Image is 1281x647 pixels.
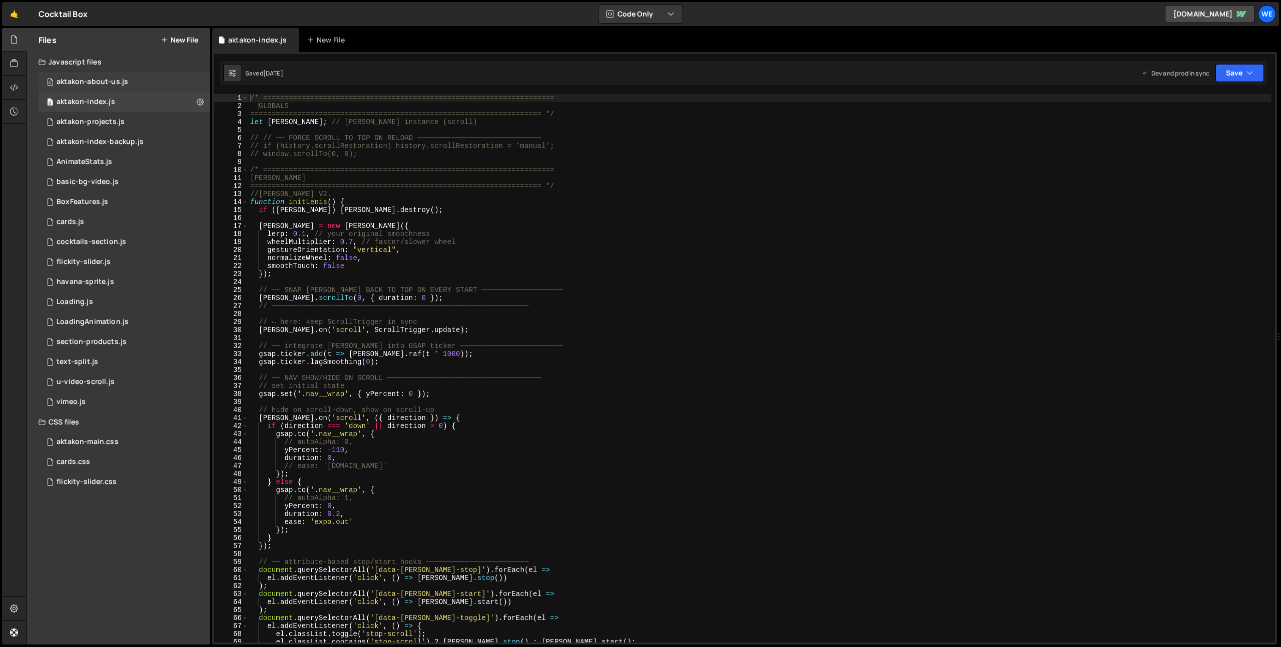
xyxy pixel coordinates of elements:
div: 30 [214,326,248,334]
div: aktakon-index.js [228,35,287,45]
div: 12094/43364.js [39,92,210,112]
div: 25 [214,286,248,294]
div: BoxFeatures.js [57,197,108,206]
div: 28 [214,310,248,318]
div: 6 [214,134,248,142]
div: 12 [214,182,248,190]
div: 12094/36058.js [39,172,210,192]
div: 41 [214,414,248,422]
div: 24 [214,278,248,286]
div: 60 [214,566,248,574]
button: New File [161,36,198,44]
div: cocktails-section.js [57,237,126,246]
div: New File [307,35,349,45]
div: 12094/30498.js [39,152,210,172]
div: 29 [214,318,248,326]
div: 53 [214,510,248,518]
div: 5 [214,126,248,134]
div: 12094/36679.js [39,272,210,292]
div: 12094/29507.js [39,392,210,412]
div: basic-bg-video.js [57,177,119,186]
div: [DATE] [263,69,283,77]
div: 45 [214,446,248,454]
div: 36 [214,374,248,382]
div: 21 [214,254,248,262]
div: 7 [214,142,248,150]
div: 12094/44521.js [39,72,210,92]
div: section-products.js [57,337,127,346]
div: 51 [214,494,248,502]
div: 12094/44389.js [39,112,210,132]
div: 40 [214,406,248,414]
div: 18 [214,230,248,238]
div: 68 [214,630,248,638]
div: 27 [214,302,248,310]
div: Javascript files [27,52,210,72]
div: aktakon-index.js [57,97,115,106]
div: 12094/35475.css [39,472,210,492]
div: 69 [214,638,248,646]
div: 2 [214,102,248,110]
div: 12094/41439.js [39,352,210,372]
div: 67 [214,622,248,630]
div: 4 [214,118,248,126]
div: 47 [214,462,248,470]
div: 56 [214,534,248,542]
div: LoadingAnimation.js [57,317,129,326]
span: 0 [47,99,53,107]
div: 20 [214,246,248,254]
div: 64 [214,598,248,606]
a: [DOMAIN_NAME] [1165,5,1255,23]
div: aktakon-projects.js [57,117,125,126]
div: 8 [214,150,248,158]
div: 52 [214,502,248,510]
div: 50 [214,486,248,494]
div: 54 [214,518,248,526]
div: 11 [214,174,248,182]
div: 32 [214,342,248,350]
div: aktakon-main.css [57,437,119,446]
div: 15 [214,206,248,214]
div: 12094/36059.js [39,332,210,352]
div: u-video-scroll.js [57,377,115,386]
div: 37 [214,382,248,390]
div: AnimateStats.js [57,157,112,166]
div: 10 [214,166,248,174]
div: flickity-slider.js [57,257,111,266]
div: 61 [214,574,248,582]
div: flickity-slider.css [57,477,117,486]
div: 13 [214,190,248,198]
div: 44 [214,438,248,446]
div: 55 [214,526,248,534]
div: cards.js [57,217,84,226]
div: Loading.js [57,297,93,306]
div: aktakon-index-backup.js [57,137,144,146]
div: 12094/35474.js [39,252,210,272]
div: cards.css [57,457,90,466]
div: We [1258,5,1276,23]
div: 65 [214,606,248,614]
div: text-split.js [57,357,98,366]
a: 🤙 [2,2,27,26]
div: 3 [214,110,248,118]
div: 12094/43205.css [39,432,210,452]
div: 49 [214,478,248,486]
div: 33 [214,350,248,358]
div: 43 [214,430,248,438]
div: 48 [214,470,248,478]
div: 12094/34666.css [39,452,210,472]
div: 12094/44174.js [39,132,210,152]
div: vimeo.js [57,397,86,406]
div: 35 [214,366,248,374]
div: 12094/30492.js [39,312,210,332]
button: Save [1215,64,1264,82]
div: 17 [214,222,248,230]
div: 66 [214,614,248,622]
div: 57 [214,542,248,550]
div: Cocktail Box [39,8,88,20]
div: aktakon-about-us.js [57,77,128,86]
div: Saved [245,69,283,77]
div: CSS files [27,412,210,432]
div: 63 [214,590,248,598]
div: 39 [214,398,248,406]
